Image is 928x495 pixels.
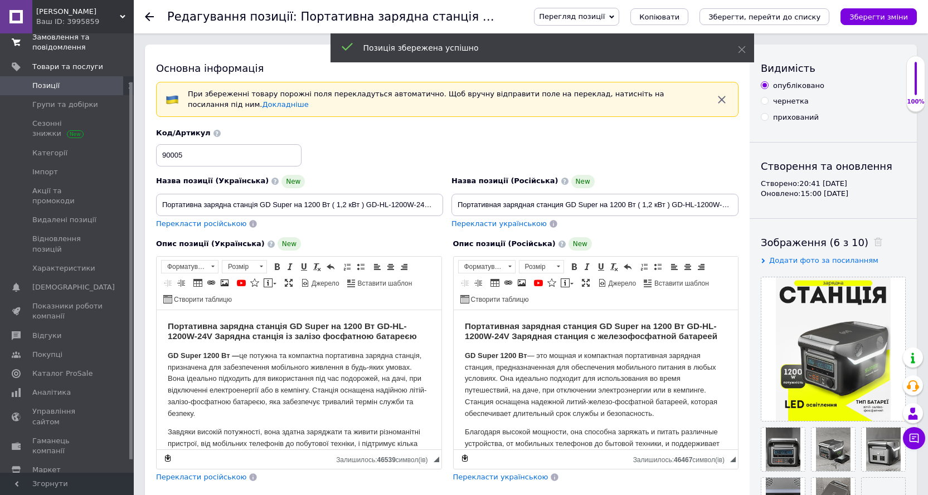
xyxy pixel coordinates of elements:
a: По центру [682,261,694,273]
span: Покупці [32,350,62,360]
a: Вставити іконку [249,277,261,289]
div: опубліковано [773,81,824,91]
a: Жирний (Ctrl+B) [568,261,580,273]
strong: Портативна зарядна станція GD Super на 1200 Вт GD-HL-1200W-24V Зарядна станція із залізо фосфатно... [11,11,260,31]
a: Розмір [222,260,267,273]
a: Джерело [596,277,638,289]
a: Форматування [161,260,218,273]
span: Код/Артикул [156,129,211,137]
input: Наприклад, H&M жіноча сукня зелена 38 розмір вечірня максі з блискітками [156,194,443,216]
span: Відгуки [32,331,61,341]
a: По лівому краю [668,261,681,273]
span: Вставити шаблон [653,279,709,288]
span: Потягніть для зміни розмірів [730,457,736,462]
span: Джерело [310,279,339,288]
span: Характеристики [32,263,95,273]
span: Перекласти російською [156,219,246,228]
div: Позиція збережена успішно [363,42,710,53]
span: Потягніть для зміни розмірів [434,457,439,462]
span: Видалені позиції [32,215,96,225]
span: Форматування [162,261,207,273]
a: Підкреслений (Ctrl+U) [595,261,607,273]
p: Завдяки високій потужності, вона здатна заряджати та живити різноманітні пристрої, від мобільних ... [11,116,274,163]
span: Перекласти українською [453,473,548,481]
div: прихований [773,112,819,122]
a: По лівому краю [371,261,383,273]
a: Максимізувати [283,277,295,289]
a: Вставити/видалити нумерований список [341,261,353,273]
p: Благодаря высокой мощности, она способна заряжать и питать различные устройства, от мобильных тел... [11,116,274,163]
a: Розмір [519,260,564,273]
button: Зберегти зміни [840,8,917,25]
span: Групи та добірки [32,100,98,110]
input: Наприклад, H&M жіноча сукня зелена 38 розмір вечірня максі з блискітками [451,194,738,216]
span: [DEMOGRAPHIC_DATA] [32,282,115,292]
a: Зробити резервну копію зараз [162,452,174,464]
button: Копіювати [630,8,688,25]
span: Маркет [32,465,61,475]
span: Категорії [32,148,67,158]
a: Видалити форматування [608,261,620,273]
span: 46467 [674,456,692,464]
span: Перегляд позиції [539,12,605,21]
i: Зберегти зміни [849,13,908,21]
div: Створення та оновлення [761,159,906,173]
a: Підкреслений (Ctrl+U) [298,261,310,273]
button: Зберегти, перейти до списку [699,8,829,25]
a: Курсив (Ctrl+I) [581,261,594,273]
span: Опис позиції (Українська) [156,239,265,248]
span: Створити таблицю [469,295,529,305]
a: Вставити/видалити маркований список [652,261,664,273]
span: Назва позиції (Українська) [156,177,269,185]
div: Кiлькiсть символiв [633,453,730,464]
span: Замовлення та повідомлення [32,32,103,52]
div: чернетка [773,96,809,106]
a: Вставити шаблон [642,277,711,289]
a: Вставити іконку [546,277,558,289]
span: Відновлення позицій [32,234,103,254]
span: Назва позиції (Російська) [451,177,558,185]
strong: Портативная зарядная станция GD Super на 1200 Вт GD-HL-1200W-24V Зарядная станция с железофосфатн... [11,11,264,31]
span: Сезонні знижки [32,119,103,139]
img: :flag-ua: [166,93,179,106]
span: Перекласти українською [451,219,547,228]
div: Оновлено: 15:00 [DATE] [761,189,906,199]
span: Аналітика [32,388,71,398]
span: Створити таблицю [172,295,232,305]
a: Джерело [299,277,341,289]
span: New [569,237,592,251]
a: Вставити/Редагувати посилання (Ctrl+L) [502,277,514,289]
span: При збереженні товару порожні поля перекладуться автоматично. Щоб вручну відправити поле на перек... [188,90,664,109]
span: Додати фото за посиланням [769,256,878,264]
div: Кiлькiсть символiв [336,453,433,464]
iframe: Редактор, 0D796C15-C67F-4D59-8E5A-63402CBF9017 [454,310,738,449]
span: 46539 [377,456,395,464]
a: Додати відео з YouTube [235,277,247,289]
a: Жирний (Ctrl+B) [271,261,283,273]
a: Зменшити відступ [162,277,174,289]
div: 100% Якість заповнення [906,56,925,112]
a: Додати відео з YouTube [532,277,545,289]
iframe: Редактор, 3DE32CB8-AFE1-4231-8C48-39F42B7BEC98 [157,310,441,449]
span: Джерело [607,279,637,288]
a: Збільшити відступ [472,277,484,289]
a: Збільшити відступ [175,277,187,289]
a: Створити таблицю [459,293,531,305]
a: Таблиця [192,277,204,289]
span: Копіювати [639,13,679,21]
a: Створити таблицю [162,293,234,305]
span: New [278,237,301,251]
a: Вставити повідомлення [262,277,278,289]
span: Акції та промокоди [32,186,103,206]
div: Ваш ID: 3995859 [36,17,134,27]
div: Створено: 20:41 [DATE] [761,179,906,189]
span: Розмір [519,261,553,273]
span: Форматування [459,261,504,273]
a: Вставити/видалити нумерований список [638,261,650,273]
div: Видимість [761,61,906,75]
span: Товари та послуги [32,62,103,72]
a: Таблиця [489,277,501,289]
div: Основна інформація [156,61,738,75]
strong: GD Super 1200 Вт — [11,41,82,50]
span: Каталог ProSale [32,369,93,379]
